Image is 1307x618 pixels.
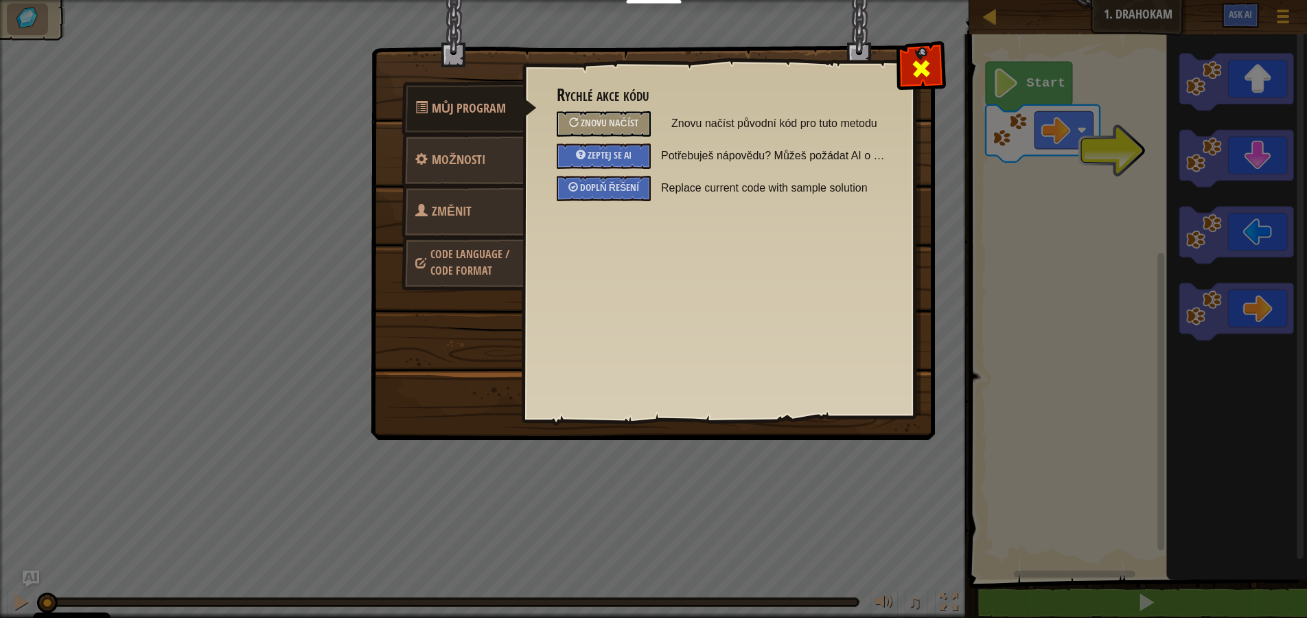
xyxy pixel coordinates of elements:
[415,203,472,254] span: Vyberte hrdinu, jazyk
[580,181,640,194] span: Doplň řešení
[557,86,880,104] h3: Rychlé akce kódu
[557,111,651,137] div: Znovu načíst původní kód pro tuto metodu
[432,151,485,168] span: Konfigurace nastavení
[432,100,506,117] span: Rychlé akce kódu
[402,133,524,187] a: Možnosti
[661,176,890,201] span: Replace current code with sample solution
[588,148,632,161] span: Zeptej se AI
[430,247,509,278] span: Vyberte hrdinu, jazyk
[671,111,880,136] span: Znovu načíst původní kód pro tuto metodu
[581,116,638,129] span: Znovu načíst
[402,82,537,135] a: Můj program
[557,144,651,169] div: Zeptej se AI
[557,176,651,201] div: Doplň řešení
[661,144,890,168] span: Potřebuješ nápovědu? Můžeš požádat AI o pomoc.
